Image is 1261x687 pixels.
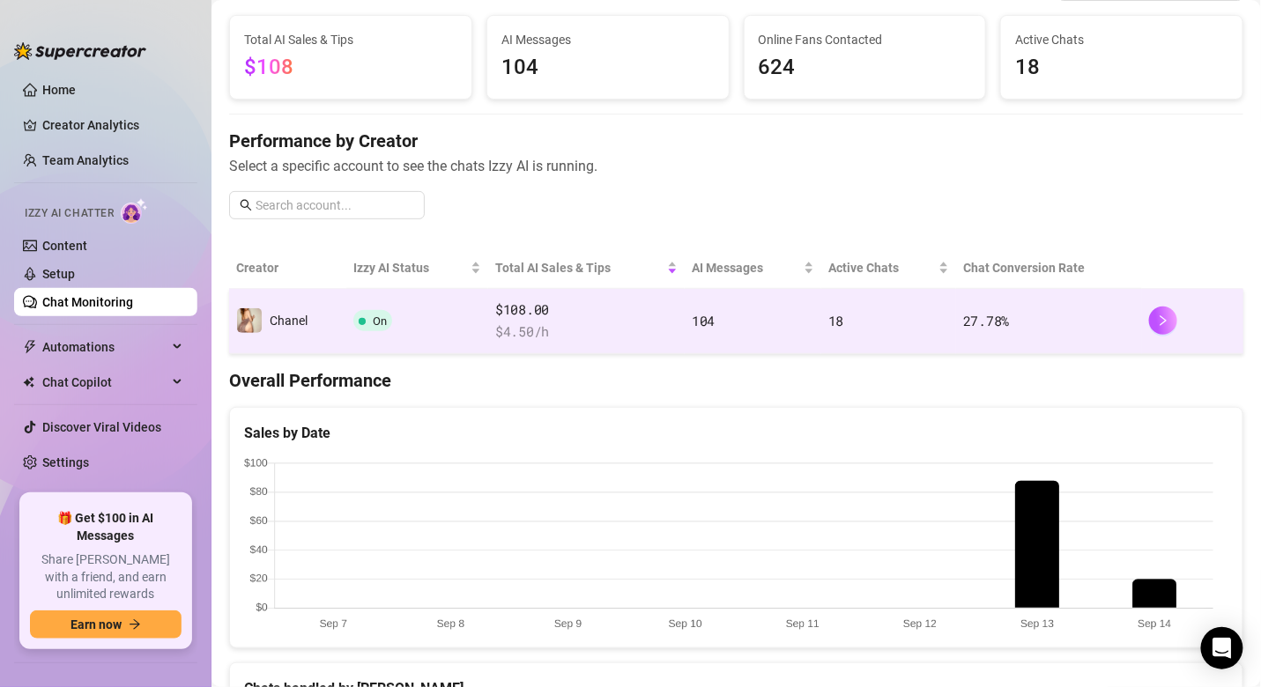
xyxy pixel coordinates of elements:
span: On [373,314,387,328]
span: Chanel [270,314,308,328]
span: Earn now [70,617,122,632]
a: Content [42,239,87,253]
input: Search account... [256,196,414,215]
span: $108.00 [495,299,678,321]
span: Total AI Sales & Tips [495,258,664,277]
span: Chat Copilot [42,368,167,396]
th: Total AI Sales & Tips [488,247,685,289]
span: arrow-right [129,618,141,631]
span: Izzy AI Chatter [25,205,114,222]
span: $108 [244,55,293,79]
a: Discover Viral Videos [42,420,161,434]
button: Earn nowarrow-right [30,610,182,639]
a: Settings [42,455,89,469]
a: Chat Monitoring [42,295,133,309]
th: Creator [229,247,346,289]
span: search [240,199,252,211]
a: Setup [42,267,75,281]
th: Chat Conversion Rate [956,247,1142,289]
span: 104 [501,51,715,85]
span: Online Fans Contacted [759,30,972,49]
div: Open Intercom Messenger [1201,627,1243,669]
button: right [1149,307,1177,335]
span: 624 [759,51,972,85]
span: 🎁 Get $100 in AI Messages [30,510,182,544]
span: 104 [692,312,715,329]
span: Active Chats [1015,30,1228,49]
th: AI Messages [685,247,821,289]
span: thunderbolt [23,340,37,354]
span: Izzy AI Status [353,258,467,277]
span: 18 [828,312,843,329]
span: 18 [1015,51,1228,85]
img: AI Chatter [121,198,148,224]
span: AI Messages [501,30,715,49]
th: Active Chats [821,247,956,289]
span: AI Messages [692,258,800,277]
h4: Performance by Creator [229,129,1243,153]
span: Active Chats [828,258,935,277]
div: Sales by Date [244,422,1228,444]
span: right [1157,314,1169,327]
th: Izzy AI Status [346,247,488,289]
span: $ 4.50 /h [495,321,678,343]
span: Select a specific account to see the chats Izzy AI is running. [229,155,1243,177]
h4: Overall Performance [229,368,1243,393]
span: Total AI Sales & Tips [244,30,457,49]
span: Share [PERSON_NAME] with a friend, and earn unlimited rewards [30,551,182,603]
a: Creator Analytics [42,111,183,139]
img: Chanel [237,308,262,333]
img: Chat Copilot [23,376,34,388]
span: 27.78 % [963,312,1009,329]
a: Home [42,83,76,97]
img: logo-BBDzfeDw.svg [14,42,146,60]
a: Team Analytics [42,153,129,167]
span: Automations [42,333,167,361]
